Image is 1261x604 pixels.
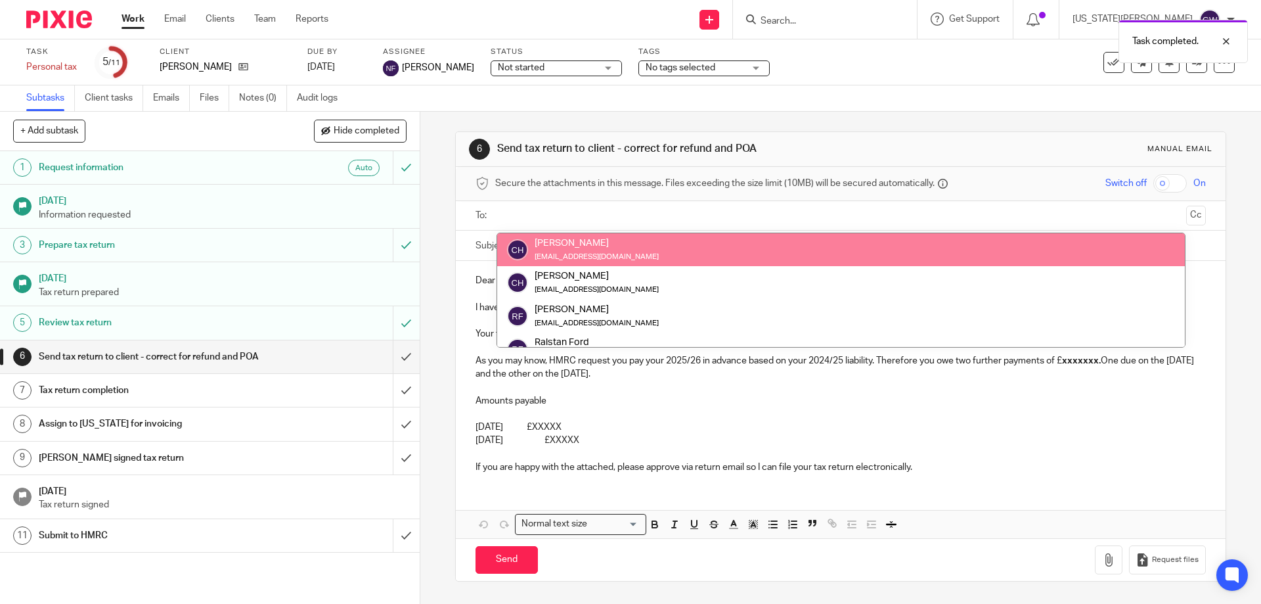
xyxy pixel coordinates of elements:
[535,286,659,293] small: [EMAIL_ADDRESS][DOMAIN_NAME]
[535,336,718,349] div: Ralstan Ford
[39,286,407,299] p: Tax return prepared
[1186,206,1206,225] button: Cc
[1193,177,1206,190] span: On
[26,60,79,74] div: Personal tax
[26,47,79,57] label: Task
[13,314,32,332] div: 5
[535,319,659,327] small: [EMAIL_ADDRESS][DOMAIN_NAME]
[39,448,266,468] h1: [PERSON_NAME] signed tax return
[239,85,287,111] a: Notes (0)
[507,306,528,327] img: svg%3E
[476,354,1205,381] p: As you may know, HMRC request you pay your 2025/26 in advance based on your 2024/25 liability. Th...
[108,59,120,66] small: /11
[164,12,186,26] a: Email
[153,85,190,111] a: Emails
[402,61,474,74] span: [PERSON_NAME]
[476,274,1205,287] p: Dear [PERSON_NAME]
[348,160,380,176] div: Auto
[507,239,528,260] img: svg%3E
[26,85,75,111] a: Subtasks
[507,272,528,293] img: svg%3E
[39,381,266,400] h1: Tax return completion
[39,347,266,367] h1: Send tax return to client - correct for refund and POA
[1105,177,1147,190] span: Switch off
[383,60,399,76] img: svg%3E
[160,60,232,74] p: [PERSON_NAME]
[206,12,234,26] a: Clients
[1132,35,1199,48] p: Task completed.
[307,47,366,57] label: Due by
[476,209,490,222] label: To:
[297,85,347,111] a: Audit logs
[13,415,32,433] div: 8
[1152,555,1199,565] span: Request files
[39,313,266,333] h1: Review tax return
[39,414,266,434] h1: Assign to [US_STATE] for invoicing
[13,158,32,177] div: 1
[296,12,328,26] a: Reports
[476,239,510,252] label: Subject:
[39,191,407,208] h1: [DATE]
[591,517,638,531] input: Search for option
[39,482,407,498] h1: [DATE]
[254,12,276,26] a: Team
[497,142,869,156] h1: Send tax return to client - correct for refund and POA
[476,546,538,574] input: Send
[102,55,120,70] div: 5
[495,177,935,190] span: Secure the attachments in this message. Files exceeding the size limit (10MB) will be secured aut...
[535,237,659,250] div: [PERSON_NAME]
[535,253,659,260] small: [EMAIL_ADDRESS][DOMAIN_NAME]
[122,12,144,26] a: Work
[515,514,646,534] div: Search for option
[1062,356,1101,365] strong: xxxxxxx.
[200,85,229,111] a: Files
[476,327,1205,340] p: Your tax return shows a liability of £ .
[13,526,32,545] div: 11
[476,434,1205,447] p: [DATE] £XXXXX
[39,158,266,177] h1: Request information
[13,381,32,400] div: 7
[535,269,659,283] div: [PERSON_NAME]
[334,126,399,137] span: Hide completed
[85,85,143,111] a: Client tasks
[39,498,407,511] p: Tax return signed
[314,120,407,142] button: Hide completed
[39,208,407,221] p: Information requested
[160,47,291,57] label: Client
[518,517,590,531] span: Normal text size
[498,63,544,72] span: Not started
[13,348,32,366] div: 6
[39,526,266,546] h1: Submit to HMRC
[469,139,490,160] div: 6
[307,62,335,72] span: [DATE]
[39,235,266,255] h1: Prepare tax return
[476,394,1205,407] p: Amounts payable
[13,120,85,142] button: + Add subtask
[1147,144,1212,154] div: Manual email
[476,461,1205,474] p: If you are happy with the attached, please approve via return email so I can file your tax return...
[535,302,659,315] div: [PERSON_NAME]
[646,63,715,72] span: No tags selected
[476,301,1205,314] p: I have the pleasure of enclosing your tax return to the [DATE].
[1199,9,1220,30] img: svg%3E
[26,11,92,28] img: Pixie
[39,269,407,285] h1: [DATE]
[1129,546,1205,575] button: Request files
[13,236,32,254] div: 3
[383,47,474,57] label: Assignee
[476,421,1205,434] p: [DATE] £XXXXX
[507,338,528,360] img: svg%3E
[491,47,622,57] label: Status
[13,449,32,467] div: 9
